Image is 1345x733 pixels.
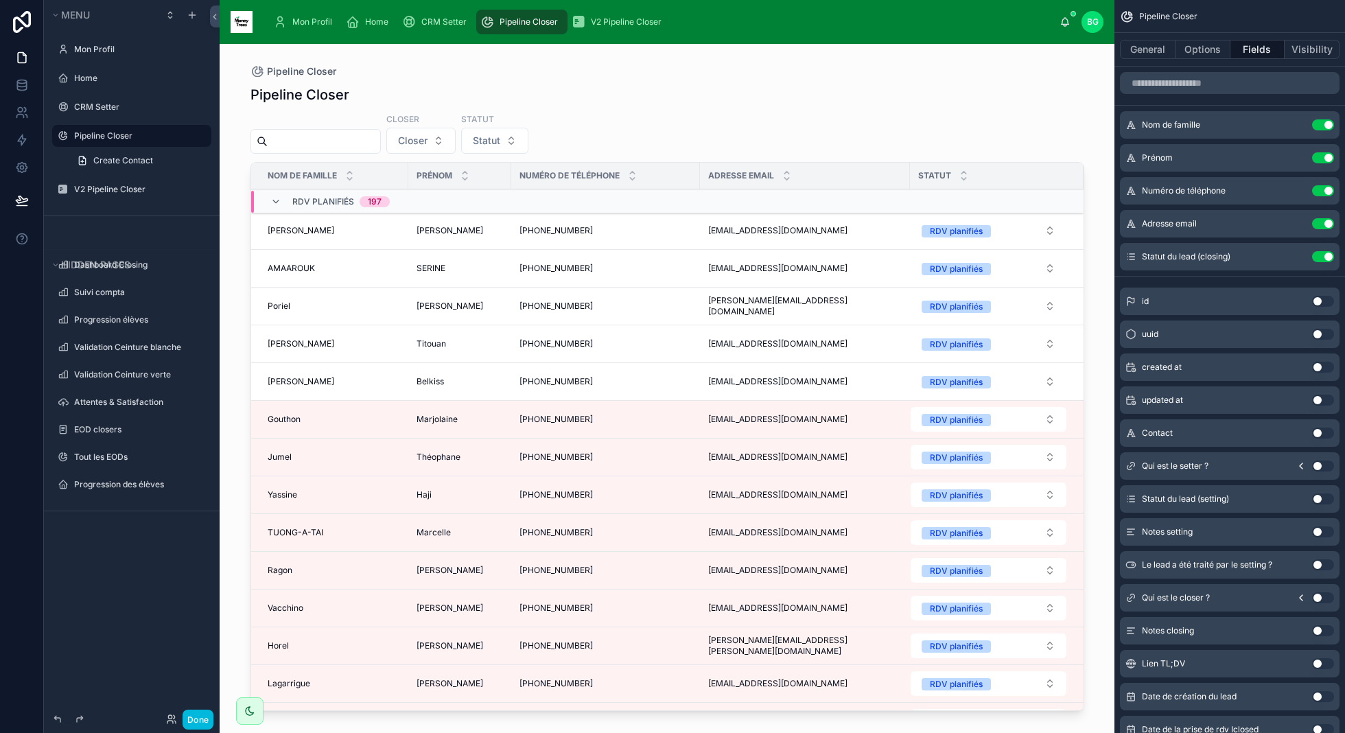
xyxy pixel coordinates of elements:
label: Progression élèves [74,314,203,325]
label: Mon Profil [74,44,203,55]
span: Pipeline Closer [1139,11,1197,22]
a: Home [342,10,398,34]
button: Hidden pages [49,255,206,275]
span: Statut du lead (setting) [1142,493,1229,504]
span: Menu [61,9,90,21]
button: General [1120,40,1176,59]
span: Statut [918,170,951,181]
span: Numéro de téléphone [1142,185,1226,196]
span: Qui est le closer ? [1142,592,1210,603]
span: CRM Setter [421,16,467,27]
span: Nom de famille [1142,119,1200,130]
button: Menu [49,5,156,25]
span: Contact [1142,428,1173,439]
span: Prénom [417,170,452,181]
a: V2 Pipeline Closer [568,10,671,34]
label: Suivi compta [74,287,203,298]
label: EOD closers [74,424,203,435]
span: Adresse email [1142,218,1197,229]
span: Mon Profil [292,16,332,27]
label: Home [74,73,203,84]
span: Notes setting [1142,526,1193,537]
span: Adresse email [708,170,774,181]
label: V2 Pipeline Closer [74,184,203,195]
span: Notes closing [1142,625,1194,636]
label: Attentes & Satisfaction [74,397,203,408]
span: Home [365,16,388,27]
span: Numéro de téléphone [519,170,620,181]
a: Mon Profil [269,10,342,34]
button: Done [183,710,213,730]
span: V2 Pipeline Closer [591,16,662,27]
button: Fields [1230,40,1285,59]
a: CRM Setter [398,10,476,34]
label: Validation Ceinture verte [74,369,203,380]
span: Nom de famille [268,170,337,181]
span: Date de création du lead [1142,691,1237,702]
a: Pipeline Closer [476,10,568,34]
label: Validation Ceinture blanche [74,342,203,353]
span: Pipeline Closer [500,16,558,27]
label: Tout les EODs [74,452,203,463]
img: App logo [231,11,253,33]
span: Statut du lead (closing) [1142,251,1230,262]
span: RDV planifiés [292,196,354,207]
span: uuid [1142,329,1158,340]
span: Qui est le setter ? [1142,461,1208,472]
label: CRM Setter [74,102,203,113]
span: id [1142,296,1149,307]
label: Progression des élèves [74,479,203,490]
span: Prénom [1142,152,1173,163]
span: created at [1142,362,1182,373]
button: Visibility [1285,40,1340,59]
span: updated at [1142,395,1183,406]
label: Dashboard Closing [74,259,203,270]
span: Le lead a été traité par le setting ? [1142,559,1272,570]
div: scrollable content [264,7,1060,37]
span: BG [1087,16,1099,27]
label: Pipeline Closer [74,130,203,141]
a: Create Contact [69,150,211,172]
span: Lien TL;DV [1142,658,1185,669]
button: Options [1176,40,1230,59]
span: Create Contact [93,155,153,166]
div: 197 [368,196,382,207]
